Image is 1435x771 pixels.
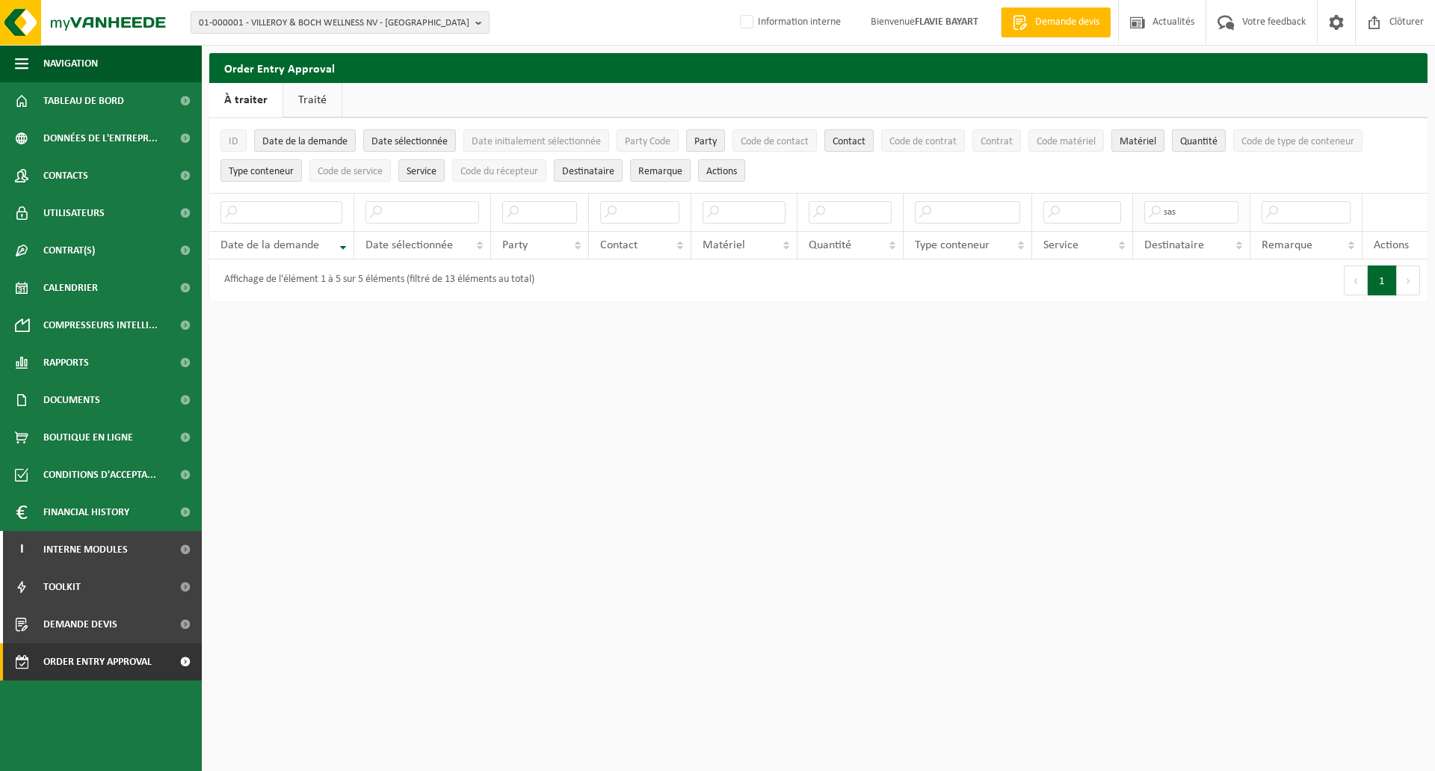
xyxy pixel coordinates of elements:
span: Contacts [43,157,88,194]
button: Previous [1344,265,1368,295]
span: Code de contrat [889,136,957,147]
span: Matériel [1120,136,1156,147]
span: Service [407,166,436,177]
button: Code de contactCode de contact: Activate to sort [732,129,817,152]
button: Next [1397,265,1420,295]
a: Demande devis [1001,7,1111,37]
span: Party [502,239,528,251]
button: DestinataireDestinataire : Activate to sort [554,159,623,182]
span: Service [1043,239,1078,251]
span: Code de type de conteneur [1241,136,1354,147]
button: QuantitéQuantité: Activate to sort [1172,129,1226,152]
span: ID [229,136,238,147]
span: Code de contact [741,136,809,147]
a: Traité [283,83,342,117]
span: Contrat(s) [43,232,95,269]
button: Date initialement sélectionnéeDate initialement sélectionnée: Activate to sort [463,129,609,152]
button: PartyParty: Activate to sort [686,129,725,152]
button: Actions [698,159,745,182]
div: Affichage de l'élément 1 à 5 sur 5 éléments (filtré de 13 éléments au total) [217,267,534,294]
span: Demande devis [1031,15,1103,30]
span: Code de service [318,166,383,177]
span: Documents [43,381,100,419]
label: Information interne [737,11,841,34]
button: Date sélectionnéeDate sélectionnée: Activate to sort [363,129,456,152]
button: ContratContrat: Activate to sort [972,129,1021,152]
button: 01-000001 - VILLEROY & BOCH WELLNESS NV - [GEOGRAPHIC_DATA] [191,11,490,34]
span: Party Code [625,136,670,147]
span: Contrat [981,136,1013,147]
button: Code de type de conteneurCode de type de conteneur: Activate to sort [1233,129,1363,152]
span: Navigation [43,45,98,82]
span: Date sélectionnée [365,239,453,251]
h2: Order Entry Approval [209,53,1428,82]
span: Type conteneur [915,239,990,251]
span: Demande devis [43,606,117,643]
span: Order entry approval [43,643,152,681]
span: Code du récepteur [460,166,538,177]
span: Utilisateurs [43,194,105,232]
span: Interne modules [43,531,128,568]
button: ServiceService: Activate to sort [398,159,445,182]
span: Financial History [43,494,129,531]
button: Date de la demandeDate de la demande: Activate to remove sorting [254,129,356,152]
span: Code matériel [1037,136,1096,147]
span: Données de l'entrepr... [43,120,158,157]
span: Destinataire [1144,239,1204,251]
span: Tableau de bord [43,82,124,120]
span: Contact [600,239,638,251]
span: I [15,531,28,568]
span: Date de la demande [220,239,319,251]
span: Quantité [809,239,851,251]
button: Code du récepteurCode du récepteur: Activate to sort [452,159,546,182]
button: Code de contratCode de contrat: Activate to sort [881,129,965,152]
span: Remarque [638,166,682,177]
button: Party CodeParty Code: Activate to sort [617,129,679,152]
span: Actions [706,166,737,177]
button: 1 [1368,265,1397,295]
span: Date sélectionnée [371,136,448,147]
span: 01-000001 - VILLEROY & BOCH WELLNESS NV - [GEOGRAPHIC_DATA] [199,12,469,34]
a: À traiter [209,83,283,117]
span: Date initialement sélectionnée [472,136,601,147]
span: Conditions d'accepta... [43,456,156,494]
button: Code matérielCode matériel: Activate to sort [1028,129,1104,152]
span: Compresseurs intelli... [43,307,158,344]
span: Rapports [43,344,89,381]
button: IDID: Activate to sort [220,129,247,152]
span: Date de la demande [262,136,348,147]
span: Boutique en ligne [43,419,133,456]
button: Code de serviceCode de service: Activate to sort [309,159,391,182]
span: Toolkit [43,568,81,606]
button: Type conteneurType conteneur: Activate to sort [220,159,302,182]
span: Party [694,136,717,147]
button: ContactContact: Activate to sort [824,129,874,152]
span: Matériel [703,239,745,251]
span: Destinataire [562,166,614,177]
span: Actions [1374,239,1409,251]
span: Remarque [1262,239,1312,251]
span: Type conteneur [229,166,294,177]
span: Contact [833,136,865,147]
span: Quantité [1180,136,1218,147]
strong: FLAVIE BAYART [915,16,978,28]
span: Calendrier [43,269,98,307]
button: RemarqueRemarque: Activate to sort [630,159,691,182]
button: MatérielMatériel: Activate to sort [1111,129,1164,152]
